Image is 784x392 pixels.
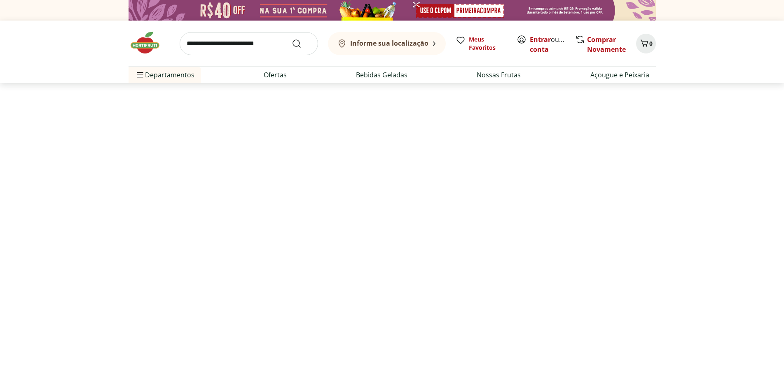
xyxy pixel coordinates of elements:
a: Bebidas Geladas [356,70,407,80]
button: Informe sua localização [328,32,446,55]
a: Açougue e Peixaria [590,70,649,80]
button: Menu [135,65,145,85]
a: Criar conta [530,35,575,54]
a: Entrar [530,35,551,44]
a: Nossas Frutas [477,70,521,80]
span: Meus Favoritos [469,35,507,52]
img: Hortifruti [129,30,170,55]
span: Departamentos [135,65,194,85]
a: Meus Favoritos [456,35,507,52]
b: Informe sua localização [350,39,428,48]
button: Carrinho [636,34,656,53]
span: 0 [649,39,653,47]
button: Submit Search [292,39,311,49]
a: Comprar Novamente [587,35,626,54]
span: ou [530,35,566,54]
input: search [180,32,318,55]
a: Ofertas [264,70,287,80]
